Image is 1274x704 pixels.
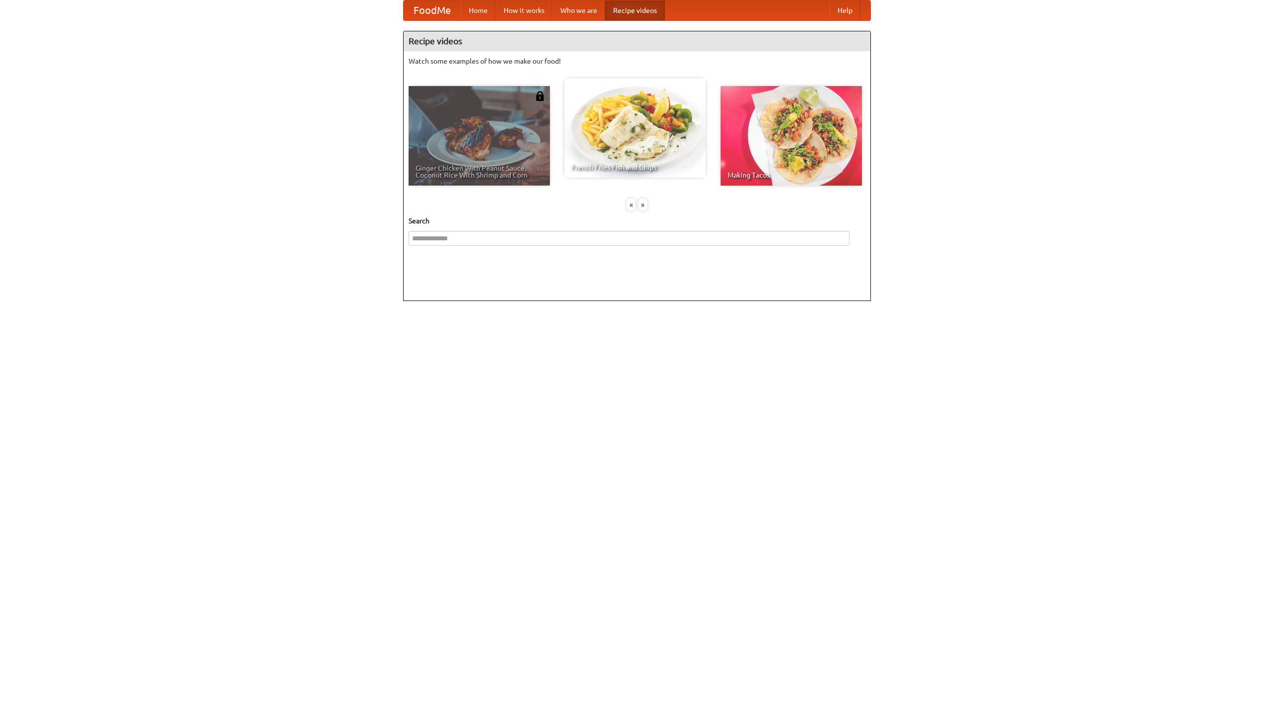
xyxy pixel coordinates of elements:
a: Who we are [552,0,605,20]
a: FoodMe [404,0,461,20]
div: » [638,199,647,211]
a: Home [461,0,496,20]
p: Watch some examples of how we make our food! [409,56,865,66]
span: Making Tacos [728,172,855,179]
a: Help [830,0,860,20]
h5: Search [409,216,865,226]
a: Making Tacos [721,86,862,186]
img: 483408.png [535,91,545,101]
a: Recipe videos [605,0,665,20]
h4: Recipe videos [404,31,870,51]
a: How it works [496,0,552,20]
span: French Fries Fish and Chips [571,164,699,171]
div: « [627,199,636,211]
a: French Fries Fish and Chips [564,78,706,178]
